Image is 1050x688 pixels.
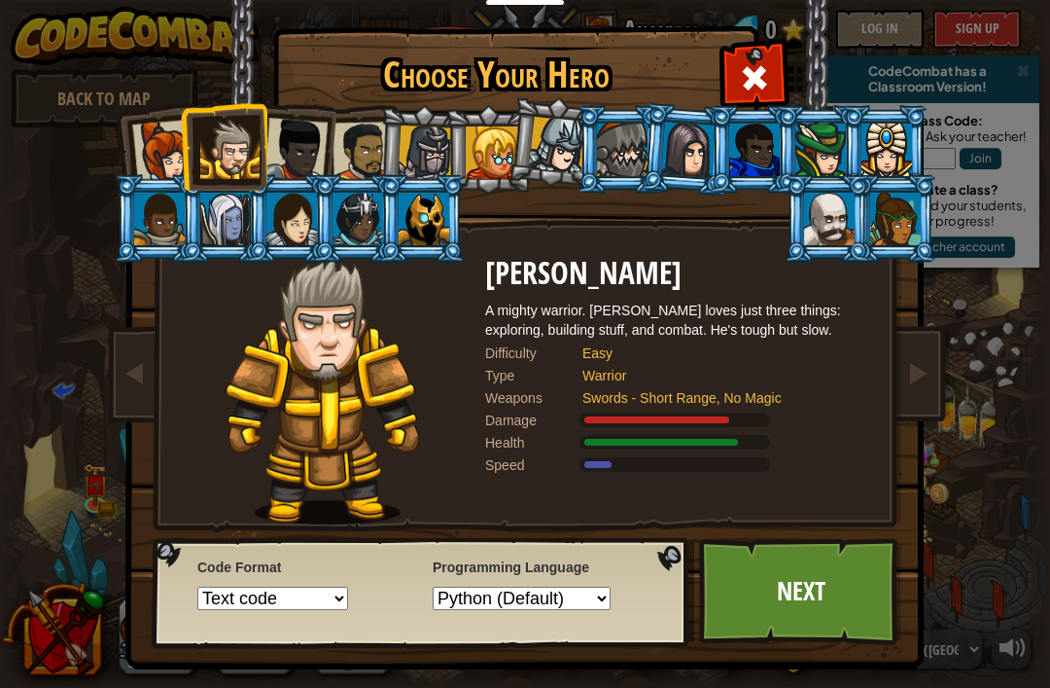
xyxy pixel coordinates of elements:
li: Pender Spellbane [841,105,928,194]
img: knight-pose.png [226,257,421,525]
li: Captain Anya Weston [110,101,205,197]
div: Swords - Short Range, No Magic [582,388,855,408]
li: Nalfar Cryptor [180,174,267,263]
li: Naria of the Leaf [775,105,862,194]
li: Illia Shieldsmith [246,174,333,263]
h1: Choose Your Hero [277,54,715,95]
div: Warrior [582,366,855,385]
li: Hattori Hanzō [506,93,602,191]
div: Damage [485,411,582,430]
li: Zana Woodheart [850,174,937,263]
li: Usara Master Wizard [312,174,400,263]
a: Next [699,538,902,645]
li: Senick Steelclaw [577,105,664,194]
li: Okar Stompfoot [784,174,871,263]
div: Deals 120% of listed Warrior weapon damage. [485,411,874,430]
div: Difficulty [485,344,582,363]
li: Lady Ida Justheart [242,98,337,194]
span: Programming Language [433,558,646,577]
div: Moves at 6 meters per second. [485,455,874,475]
span: Code Format [197,558,410,577]
div: A mighty warrior. [PERSON_NAME] loves just three things: exploring, building stuff, and combat. H... [485,301,874,340]
li: Sir Tharin Thunderfist [180,102,267,191]
h2: [PERSON_NAME] [485,257,874,291]
li: Omarn Brewstone [640,102,733,197]
li: Gordon the Stalwart [709,105,796,194]
li: Amara Arrowhead [376,103,469,197]
div: Weapons [485,388,582,408]
div: Speed [485,455,582,475]
div: Easy [582,344,855,363]
div: Gains 140% of listed Warrior armor health. [485,433,874,453]
img: language-selector-background.png [152,538,694,649]
li: Arryn Stonewall [114,174,201,263]
li: Alejandro the Duelist [311,104,401,195]
div: Health [485,433,582,453]
li: Miss Hushbaum [444,105,532,194]
li: Ritic the Cold [378,174,466,263]
div: Type [485,366,582,385]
